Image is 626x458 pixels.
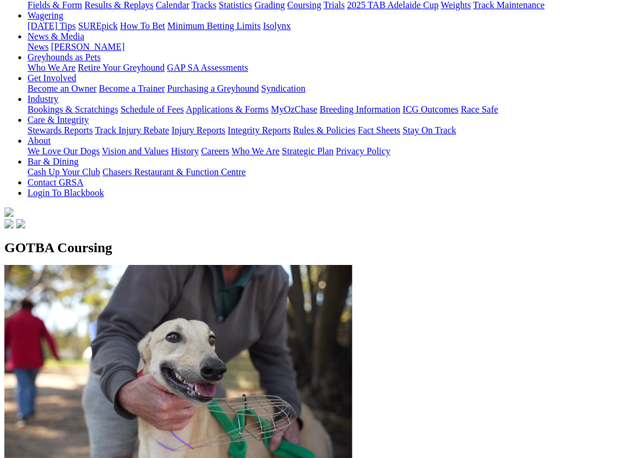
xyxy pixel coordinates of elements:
a: Careers [201,146,230,156]
a: Fact Sheets [358,125,401,135]
a: Race Safe [461,104,498,114]
a: Minimum Betting Limits [168,21,261,31]
a: Become a Trainer [99,83,165,93]
a: MyOzChase [271,104,318,114]
a: Bar & Dining [28,157,79,166]
a: We Love Our Dogs [28,146,100,156]
a: Schedule of Fees [121,104,184,114]
a: Who We Are [232,146,280,156]
span: GOTBA Coursing [5,240,112,255]
a: History [171,146,199,156]
a: Injury Reports [172,125,225,135]
img: twitter.svg [16,219,26,228]
a: How To Bet [121,21,166,31]
a: Get Involved [28,73,77,83]
a: Privacy Policy [336,146,391,156]
div: Industry [28,104,621,115]
a: Syndication [261,83,305,93]
div: News & Media [28,42,621,52]
div: Greyhounds as Pets [28,63,621,73]
a: Chasers Restaurant & Function Centre [103,167,246,177]
a: SUREpick [78,21,118,31]
div: Get Involved [28,83,621,94]
a: [PERSON_NAME] [51,42,125,52]
a: Login To Blackbook [28,188,104,198]
a: News & Media [28,31,85,41]
div: About [28,146,621,157]
a: [DATE] Tips [28,21,76,31]
a: Isolynx [263,21,291,31]
a: Strategic Plan [282,146,334,156]
a: News [28,42,49,52]
div: Care & Integrity [28,125,621,136]
a: Stay On Track [403,125,456,135]
img: facebook.svg [5,219,14,228]
a: Cash Up Your Club [28,167,100,177]
a: Care & Integrity [28,115,89,125]
a: Applications & Forms [186,104,269,114]
a: Retire Your Greyhound [78,63,165,72]
a: Industry [28,94,59,104]
div: Wagering [28,21,621,31]
a: About [28,136,51,146]
a: Wagering [28,10,64,20]
div: Bar & Dining [28,167,621,177]
a: Greyhounds as Pets [28,52,101,62]
a: Become an Owner [28,83,97,93]
a: Contact GRSA [28,177,83,187]
a: GAP SA Assessments [168,63,249,72]
a: Integrity Reports [228,125,291,135]
a: Stewards Reports [28,125,93,135]
a: Breeding Information [320,104,401,114]
a: Track Injury Rebate [95,125,169,135]
a: ICG Outcomes [403,104,458,114]
a: Vision and Values [102,146,169,156]
a: Who We Are [28,63,76,72]
a: Purchasing a Greyhound [168,83,259,93]
img: logo-grsa-white.png [5,208,14,217]
a: Rules & Policies [293,125,356,135]
a: Bookings & Scratchings [28,104,118,114]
